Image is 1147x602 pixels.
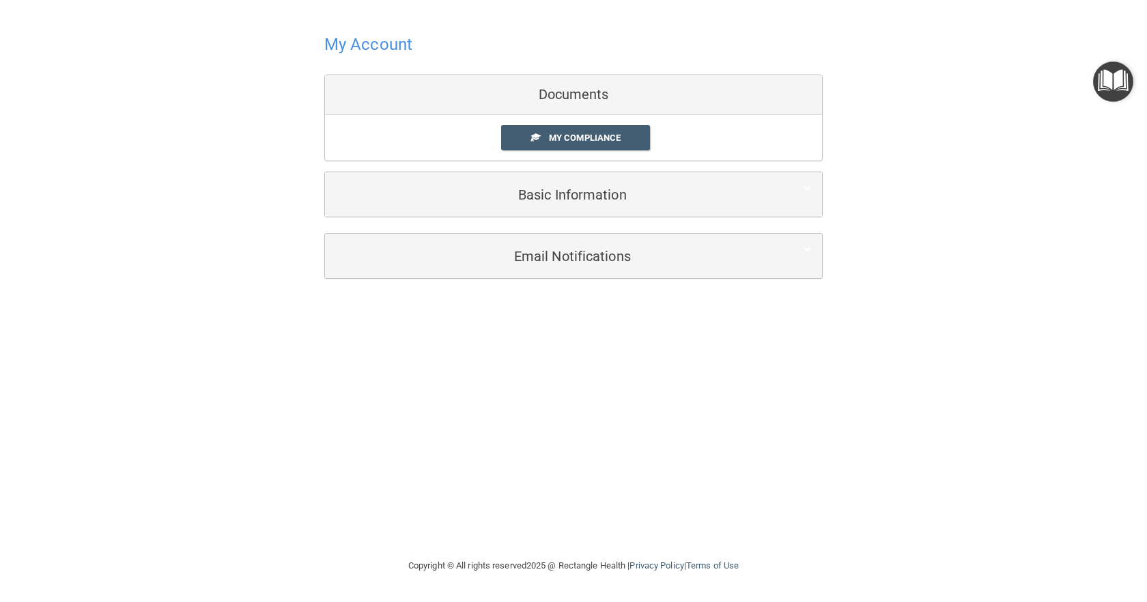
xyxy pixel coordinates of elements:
[324,36,412,53] h4: My Account
[686,560,739,571] a: Terms of Use
[324,544,823,588] div: Copyright © All rights reserved 2025 @ Rectangle Health | |
[335,179,812,210] a: Basic Information
[1093,61,1133,102] button: Open Resource Center
[335,241,812,271] a: Email Notifications
[629,560,683,571] a: Privacy Policy
[549,133,621,143] span: My Compliance
[335,249,770,264] h5: Email Notifications
[335,187,770,202] h5: Basic Information
[325,75,822,115] div: Documents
